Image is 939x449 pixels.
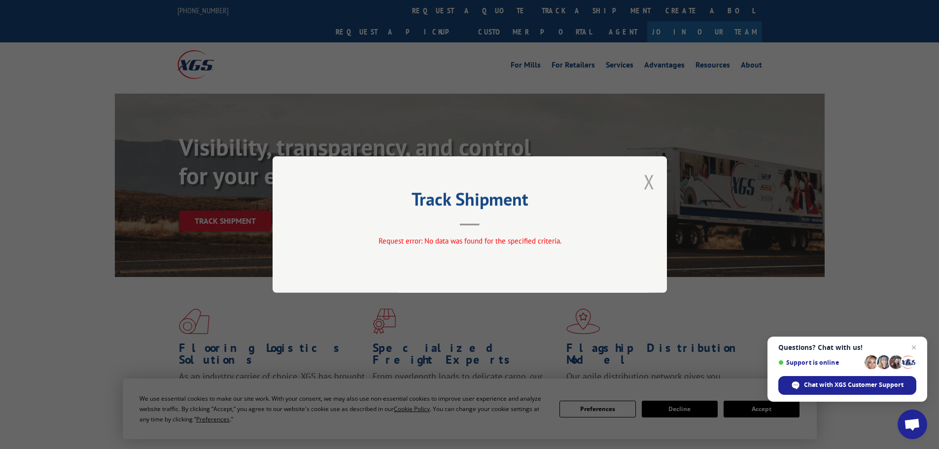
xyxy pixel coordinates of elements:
h2: Track Shipment [322,192,618,211]
button: Close modal [644,169,655,195]
span: Request error: No data was found for the specified criteria. [378,236,561,245]
span: Chat with XGS Customer Support [804,380,904,389]
span: Close chat [908,342,920,353]
span: Questions? Chat with us! [778,344,916,351]
span: Support is online [778,359,861,366]
div: Chat with XGS Customer Support [778,376,916,395]
div: Open chat [898,410,927,439]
